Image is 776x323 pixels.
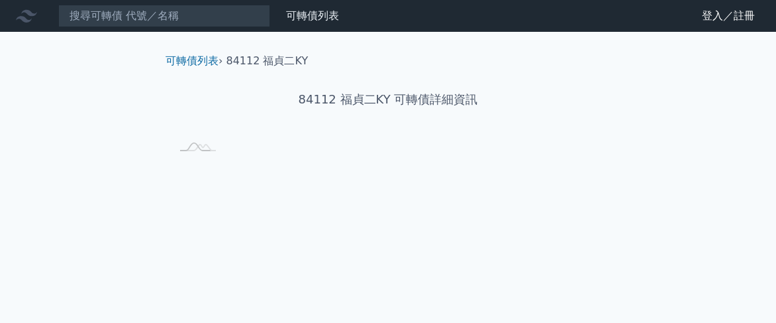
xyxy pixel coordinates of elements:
a: 可轉債列表 [286,9,339,22]
h1: 84112 福貞二KY 可轉債詳細資訊 [155,90,621,109]
li: 84112 福貞二KY [226,53,309,69]
a: 可轉債列表 [166,54,218,67]
a: 登入／註冊 [691,5,765,27]
li: › [166,53,222,69]
input: 搜尋可轉債 代號／名稱 [58,5,270,27]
